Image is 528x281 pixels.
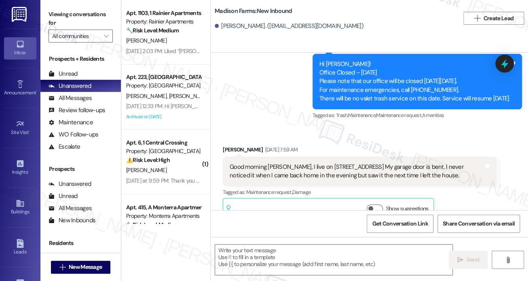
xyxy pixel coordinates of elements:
span: Maintenance request , [376,112,422,119]
button: Create Lead [463,12,524,25]
div: Related guidelines [225,204,272,219]
strong: 🔧 Risk Level: Medium [126,221,179,228]
label: Show suggestions [386,204,429,213]
div: Apt. 415, A Monterra Apartments [126,203,201,212]
span: • [29,128,30,134]
div: Maintenance [49,118,93,127]
div: [PERSON_NAME]. ([EMAIL_ADDRESS][DOMAIN_NAME]) [215,22,363,30]
div: Escalate [49,143,80,151]
b: Madison Farms: New Inbound [215,7,292,15]
div: [DATE] 7:59 AM [263,145,298,154]
div: [PERSON_NAME] [223,145,496,157]
a: Site Visit • [4,117,36,139]
span: Share Conversation via email [443,219,515,228]
button: Share Conversation via email [437,215,520,233]
strong: 🔧 Risk Level: Medium [126,27,179,34]
i:  [104,33,108,39]
div: Hi [PERSON_NAME]! Office Closed – [DATE] Please note that our office will be closed [DATE][DATE].... [319,60,509,103]
div: Tagged as: [313,109,522,121]
span: • [28,168,29,174]
span: Create Lead [484,14,513,23]
div: Apt. 6, 1 Central Crossing [126,138,201,147]
div: Unread [49,70,78,78]
a: Leads [4,236,36,258]
div: Residents [40,239,121,247]
span: [PERSON_NAME] [126,37,167,44]
a: Inbox [4,37,36,59]
div: Unanswered [49,82,91,90]
span: Send [467,255,479,264]
span: [PERSON_NAME] [126,166,167,174]
button: Get Conversation Link [367,215,433,233]
span: Amenities [422,112,444,119]
button: New Message [51,261,111,274]
div: Prospects + Residents [40,55,121,63]
div: [DATE] 2:03 PM: Liked “[PERSON_NAME] (Rainier Apartments): You're very welcome! Please don't hesi... [126,47,506,55]
div: New Inbounds [49,216,95,225]
span: • [36,89,37,94]
div: WO Follow-ups [49,130,98,139]
div: Tagged as: [223,186,496,198]
span: Get Conversation Link [372,219,428,228]
div: Good morning [PERSON_NAME], I live on [STREET_ADDRESS] My garage door is bent. I never noticed it... [230,163,484,180]
a: Insights • [4,157,36,179]
div: All Messages [49,204,92,213]
div: Review follow-ups [49,106,105,115]
span: [PERSON_NAME] [126,92,169,100]
div: Unread [49,192,78,200]
div: Prospects [40,165,121,173]
div: Property: Monterra Apartments [126,212,201,220]
span: Maintenance , [348,112,376,119]
i:  [457,257,463,263]
i:  [59,264,65,270]
span: [PERSON_NAME] [169,92,209,100]
span: Damage [292,189,310,196]
div: Property: Rainier Apartments [126,17,201,26]
span: New Message [69,263,102,271]
span: Maintenance request , [246,189,292,196]
div: Property: [GEOGRAPHIC_DATA] [126,147,201,155]
i:  [474,15,480,21]
input: All communities [52,30,100,43]
div: Unanswered [49,180,91,188]
div: Apt. 1103, 1 Rainier Apartments [126,9,201,17]
div: Archived on [DATE] [125,112,202,122]
span: Trash , [336,112,348,119]
div: Property: [GEOGRAPHIC_DATA] [126,81,201,90]
div: All Messages [49,94,92,102]
img: ResiDesk Logo [12,7,28,22]
button: Send [449,251,488,269]
div: Apt. 223, [GEOGRAPHIC_DATA] [126,73,201,81]
label: Viewing conversations for [49,8,113,30]
a: Buildings [4,196,36,218]
i:  [505,257,511,263]
strong: ⚠️ Risk Level: High [126,156,170,164]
